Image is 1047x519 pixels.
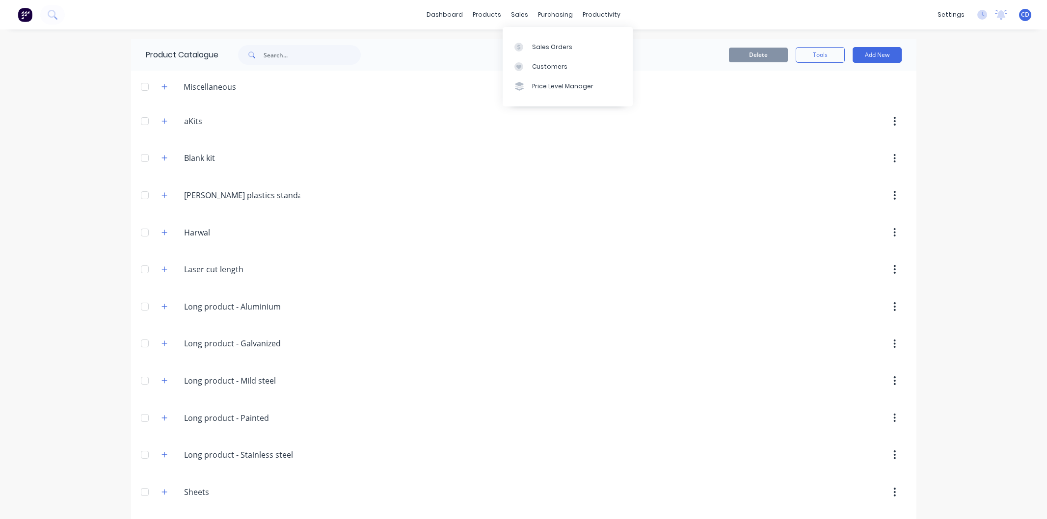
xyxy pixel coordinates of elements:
[184,189,300,201] input: Enter category name
[533,7,578,22] div: purchasing
[503,37,633,56] a: Sales Orders
[468,7,506,22] div: products
[184,152,300,164] input: Enter category name
[131,39,218,71] div: Product Catalogue
[503,57,633,77] a: Customers
[933,7,969,22] div: settings
[532,62,567,71] div: Customers
[506,7,533,22] div: sales
[184,412,300,424] input: Enter category name
[184,227,300,238] input: Enter category name
[184,263,300,275] input: Enter category name
[503,77,633,96] a: Price Level Manager
[184,375,300,387] input: Enter category name
[18,7,32,22] img: Factory
[184,115,300,127] input: Enter category name
[422,7,468,22] a: dashboard
[578,7,625,22] div: productivity
[184,301,300,312] input: Enter category name
[796,47,845,63] button: Tools
[729,48,788,62] button: Delete
[853,47,902,63] button: Add New
[532,82,593,91] div: Price Level Manager
[184,486,300,498] input: Enter category name
[176,81,244,93] div: Miscellaneous
[184,449,300,461] input: Enter category name
[1021,10,1029,19] span: CD
[264,45,361,65] input: Search...
[184,337,300,349] input: Enter category name
[532,43,572,52] div: Sales Orders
